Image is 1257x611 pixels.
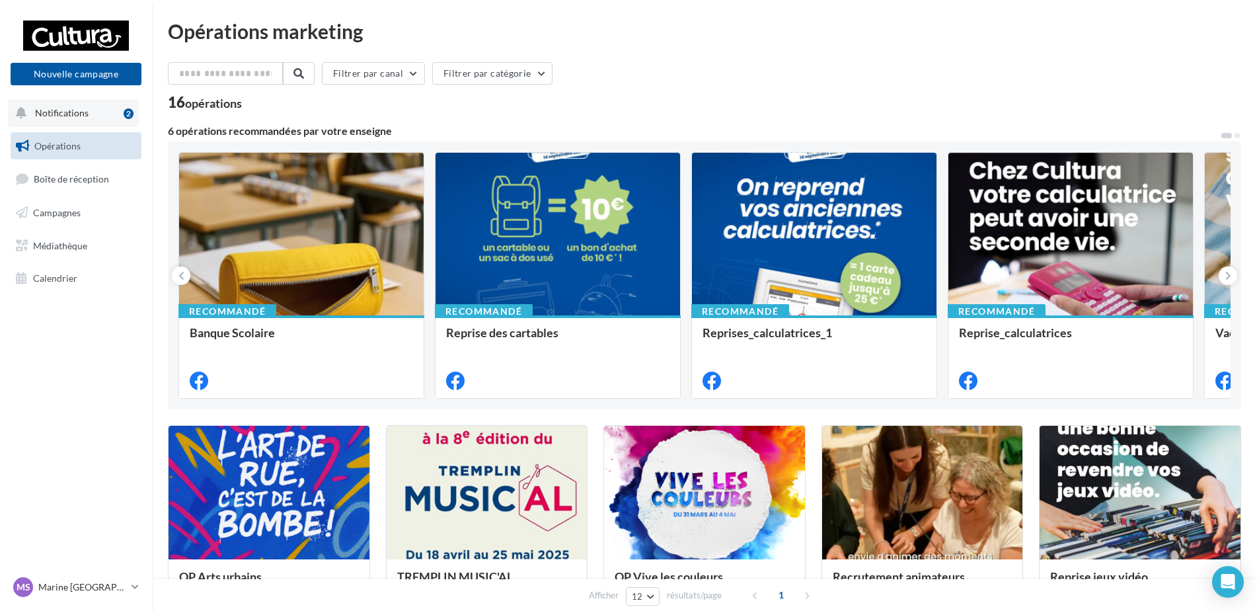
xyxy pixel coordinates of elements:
[589,589,619,602] span: Afficher
[8,165,144,193] a: Boîte de réception
[17,581,30,594] span: MS
[397,570,577,596] div: TREMPLIN MUSIC'AL
[948,304,1046,319] div: Recommandé
[626,587,660,606] button: 12
[11,63,141,85] button: Nouvelle campagne
[34,173,109,184] span: Boîte de réception
[33,207,81,218] span: Campagnes
[8,265,144,292] a: Calendrier
[959,326,1182,352] div: Reprise_calculatrices
[185,97,242,109] div: opérations
[667,589,722,602] span: résultats/page
[8,132,144,160] a: Opérations
[703,326,926,352] div: Reprises_calculatrices_1
[432,62,552,85] button: Filtrer par catégorie
[168,126,1220,136] div: 6 opérations recommandées par votre enseigne
[8,99,139,127] button: Notifications 2
[322,62,425,85] button: Filtrer par canal
[190,326,413,352] div: Banque Scolaire
[632,591,643,602] span: 12
[833,570,1012,596] div: Recrutement animateurs
[691,304,789,319] div: Recommandé
[435,304,533,319] div: Recommandé
[446,326,669,352] div: Reprise des cartables
[8,232,144,260] a: Médiathèque
[1212,566,1244,598] div: Open Intercom Messenger
[11,575,141,600] a: MS Marine [GEOGRAPHIC_DATA][PERSON_NAME]
[124,108,133,119] div: 2
[33,272,77,284] span: Calendrier
[33,239,87,251] span: Médiathèque
[771,585,792,606] span: 1
[34,140,81,151] span: Opérations
[8,199,144,227] a: Campagnes
[38,581,126,594] p: Marine [GEOGRAPHIC_DATA][PERSON_NAME]
[168,95,242,110] div: 16
[615,570,794,596] div: OP Vive les couleurs
[179,570,359,596] div: OP Arts urbains
[178,304,276,319] div: Recommandé
[1050,570,1230,596] div: Reprise jeux vidéo
[35,107,89,118] span: Notifications
[168,21,1241,41] div: Opérations marketing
